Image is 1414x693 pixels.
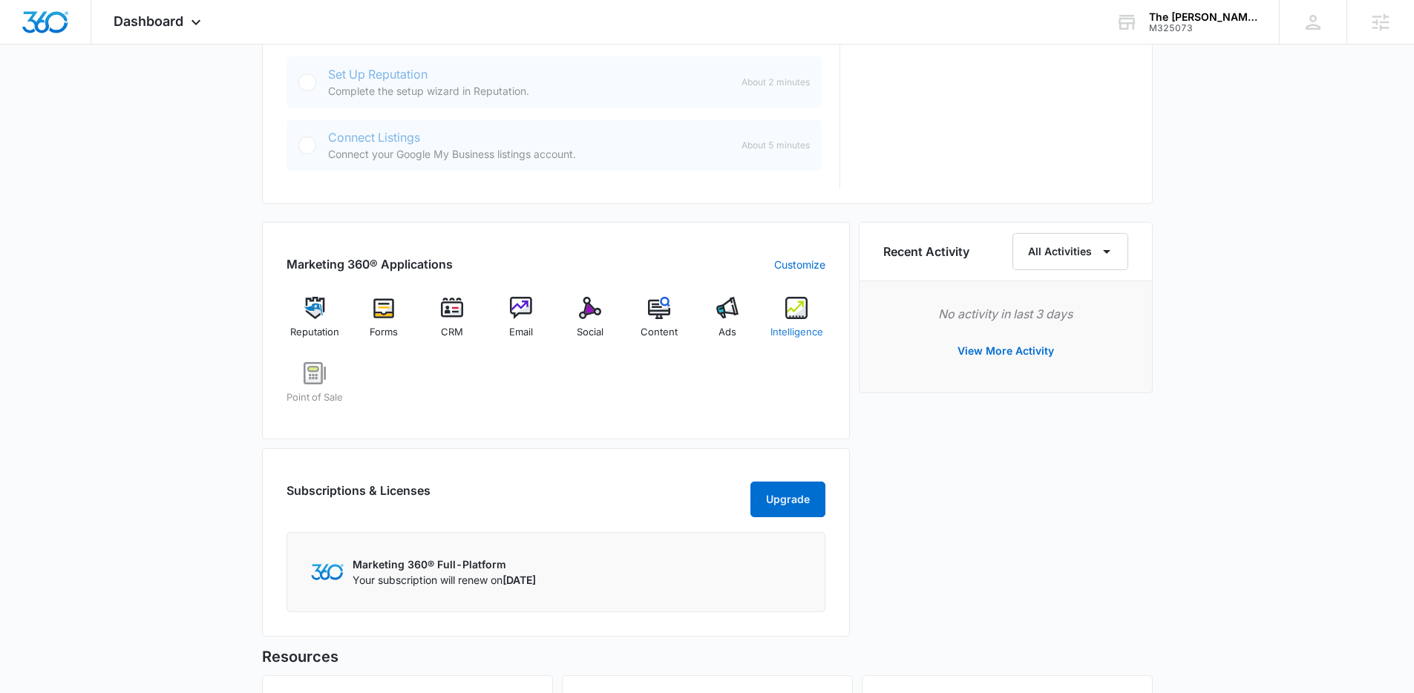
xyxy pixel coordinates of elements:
span: Content [641,325,678,340]
a: Customize [774,257,825,272]
h6: Recent Activity [883,243,969,260]
a: CRM [424,297,481,350]
a: Forms [355,297,412,350]
span: About 5 minutes [742,139,810,152]
p: Your subscription will renew on [353,572,536,588]
a: Ads [699,297,756,350]
span: Reputation [290,325,339,340]
h5: Resources [262,646,1153,668]
a: Point of Sale [287,362,344,416]
a: Reputation [287,297,344,350]
a: Social [562,297,619,350]
p: Complete the setup wizard in Reputation. [328,83,730,99]
button: View More Activity [943,333,1069,369]
span: [DATE] [503,574,536,586]
div: account name [1149,11,1257,23]
img: Marketing 360 Logo [311,564,344,579]
span: CRM [441,325,463,340]
h2: Marketing 360® Applications [287,255,453,273]
button: All Activities [1012,233,1128,270]
span: Intelligence [770,325,823,340]
a: Intelligence [768,297,825,350]
p: Marketing 360® Full-Platform [353,556,536,572]
a: Content [630,297,687,350]
button: Upgrade [750,482,825,517]
span: Social [577,325,603,340]
span: About 2 minutes [742,76,810,89]
p: Connect your Google My Business listings account. [328,146,730,162]
h2: Subscriptions & Licenses [287,482,431,511]
div: account id [1149,23,1257,33]
span: Email [509,325,533,340]
a: Email [493,297,550,350]
span: Ads [719,325,736,340]
span: Point of Sale [287,390,343,405]
p: No activity in last 3 days [883,305,1128,323]
span: Dashboard [114,13,183,29]
span: Forms [370,325,398,340]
